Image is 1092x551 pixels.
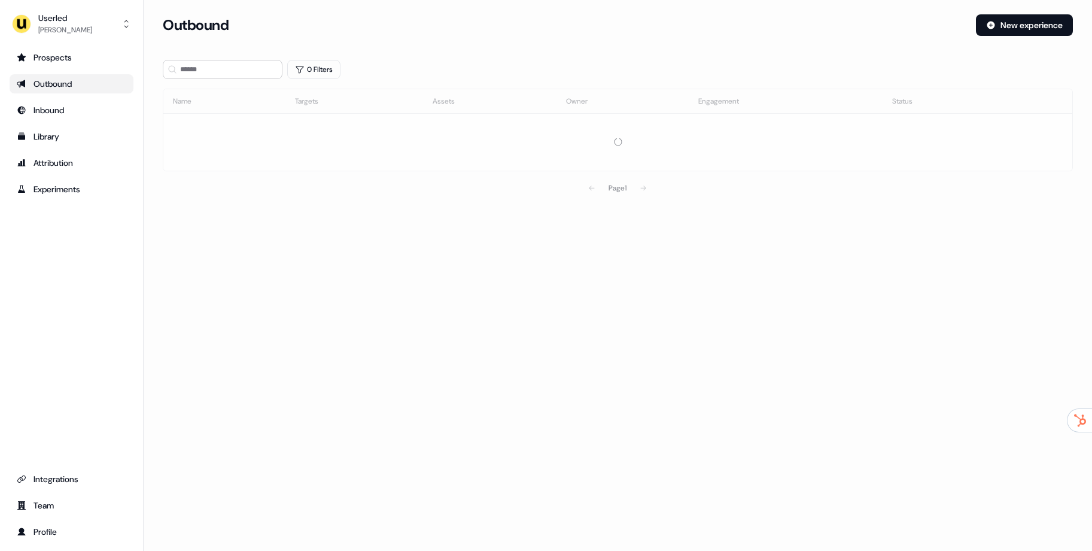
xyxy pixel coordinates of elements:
div: Outbound [17,78,126,90]
div: Userled [38,12,92,24]
h3: Outbound [163,16,229,34]
div: [PERSON_NAME] [38,24,92,36]
button: Userled[PERSON_NAME] [10,10,133,38]
div: Integrations [17,473,126,485]
a: Go to outbound experience [10,74,133,93]
div: Attribution [17,157,126,169]
a: Go to Inbound [10,101,133,120]
div: Prospects [17,52,126,63]
a: Go to experiments [10,180,133,199]
div: Inbound [17,104,126,116]
a: Go to templates [10,127,133,146]
button: 0 Filters [287,60,340,79]
button: New experience [976,14,1073,36]
a: Go to team [10,496,133,515]
a: Go to integrations [10,470,133,489]
a: Go to attribution [10,153,133,172]
div: Profile [17,526,126,538]
a: Go to profile [10,522,133,541]
a: Go to prospects [10,48,133,67]
div: Library [17,131,126,143]
div: Experiments [17,183,126,195]
div: Team [17,499,126,511]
